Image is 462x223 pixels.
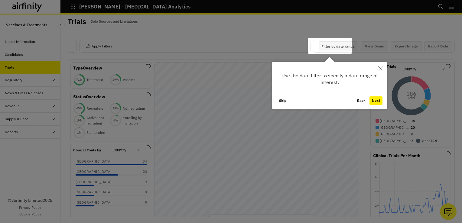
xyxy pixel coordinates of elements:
button: Next [369,96,382,105]
div: Use the date filter to specify a date range of interest. [277,66,382,92]
button: Skip [277,96,289,105]
button: Back [355,96,368,105]
div: Use the date filter to specify a date range of interest. [272,62,387,109]
button: Close [374,62,387,75]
